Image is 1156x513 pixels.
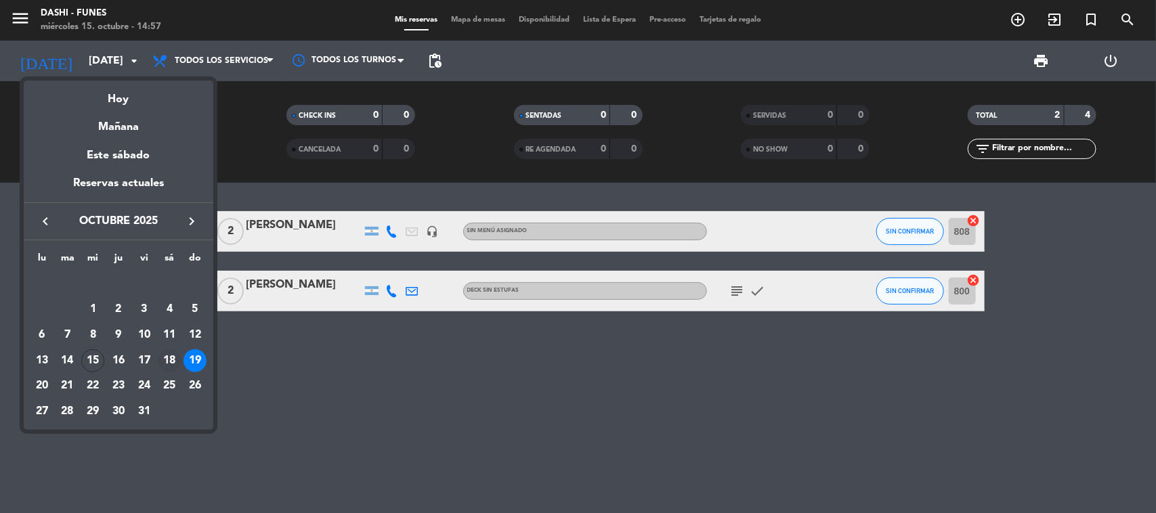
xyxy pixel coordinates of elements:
td: 11 de octubre de 2025 [157,322,183,348]
td: 16 de octubre de 2025 [106,348,131,374]
div: 9 [107,324,130,347]
th: domingo [182,250,208,271]
div: 28 [56,400,79,423]
td: 7 de octubre de 2025 [55,322,81,348]
div: 25 [158,374,181,397]
td: 25 de octubre de 2025 [157,374,183,399]
div: 5 [184,298,207,321]
td: 31 de octubre de 2025 [131,399,157,424]
td: 22 de octubre de 2025 [80,374,106,399]
div: 19 [184,349,207,372]
td: 23 de octubre de 2025 [106,374,131,399]
div: 14 [56,349,79,372]
td: 10 de octubre de 2025 [131,322,157,348]
div: 11 [158,324,181,347]
td: 4 de octubre de 2025 [157,296,183,322]
div: 22 [81,374,104,397]
div: 18 [158,349,181,372]
td: 5 de octubre de 2025 [182,296,208,322]
div: 12 [184,324,207,347]
td: 20 de octubre de 2025 [29,374,55,399]
td: 17 de octubre de 2025 [131,348,157,374]
div: 26 [184,374,207,397]
td: 9 de octubre de 2025 [106,322,131,348]
div: 23 [107,374,130,397]
div: 29 [81,400,104,423]
th: sábado [157,250,183,271]
div: 7 [56,324,79,347]
div: 10 [133,324,156,347]
div: 4 [158,298,181,321]
td: 2 de octubre de 2025 [106,296,131,322]
td: 14 de octubre de 2025 [55,348,81,374]
td: 21 de octubre de 2025 [55,374,81,399]
th: martes [55,250,81,271]
div: 3 [133,298,156,321]
th: lunes [29,250,55,271]
button: keyboard_arrow_left [33,213,58,230]
div: 21 [56,374,79,397]
div: 17 [133,349,156,372]
div: 13 [30,349,53,372]
td: 12 de octubre de 2025 [182,322,208,348]
div: 8 [81,324,104,347]
th: viernes [131,250,157,271]
div: Reservas actuales [24,175,213,202]
td: 28 de octubre de 2025 [55,399,81,424]
td: 26 de octubre de 2025 [182,374,208,399]
span: octubre 2025 [58,213,179,230]
div: 20 [30,374,53,397]
td: 6 de octubre de 2025 [29,322,55,348]
div: 31 [133,400,156,423]
i: keyboard_arrow_left [37,213,53,229]
td: 19 de octubre de 2025 [182,348,208,374]
div: 1 [81,298,104,321]
div: 6 [30,324,53,347]
td: OCT. [29,271,208,297]
td: 13 de octubre de 2025 [29,348,55,374]
i: keyboard_arrow_right [184,213,200,229]
th: miércoles [80,250,106,271]
td: 29 de octubre de 2025 [80,399,106,424]
div: 24 [133,374,156,397]
div: 27 [30,400,53,423]
td: 24 de octubre de 2025 [131,374,157,399]
div: 15 [81,349,104,372]
td: 8 de octubre de 2025 [80,322,106,348]
td: 18 de octubre de 2025 [157,348,183,374]
button: keyboard_arrow_right [179,213,204,230]
div: Hoy [24,81,213,108]
div: 2 [107,298,130,321]
td: 27 de octubre de 2025 [29,399,55,424]
div: Este sábado [24,137,213,175]
td: 15 de octubre de 2025 [80,348,106,374]
td: 3 de octubre de 2025 [131,296,157,322]
td: 30 de octubre de 2025 [106,399,131,424]
th: jueves [106,250,131,271]
td: 1 de octubre de 2025 [80,296,106,322]
div: 16 [107,349,130,372]
div: Mañana [24,108,213,136]
div: 30 [107,400,130,423]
